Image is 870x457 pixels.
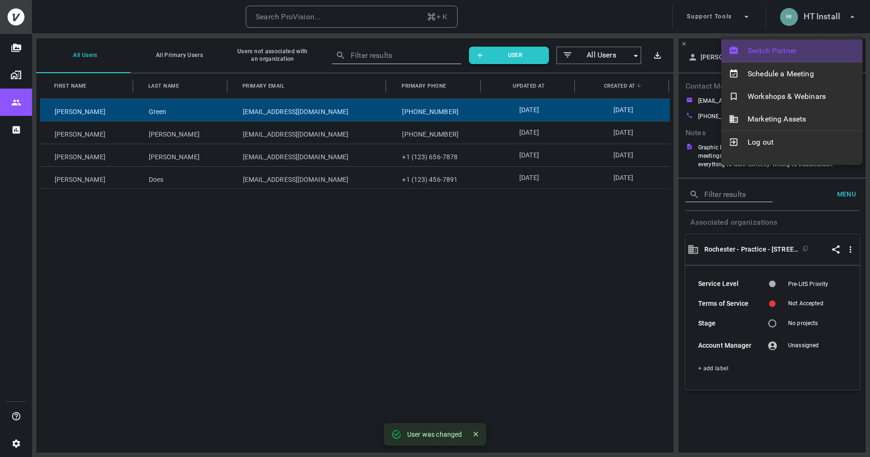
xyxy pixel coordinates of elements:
[748,45,855,57] span: Switch Partner
[469,428,483,441] button: Close
[721,131,862,154] div: Log out
[748,91,855,102] span: Workshops & Webinars
[721,40,862,62] div: Switch Partner
[721,108,862,131] div: Marketing Assets
[721,63,862,85] div: Schedule a Meeting
[407,426,462,443] div: User was changed
[748,114,855,125] span: Marketing Assets
[721,85,862,108] div: Workshops & Webinars
[748,68,855,80] span: Schedule a Meeting
[748,137,855,148] span: Log out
